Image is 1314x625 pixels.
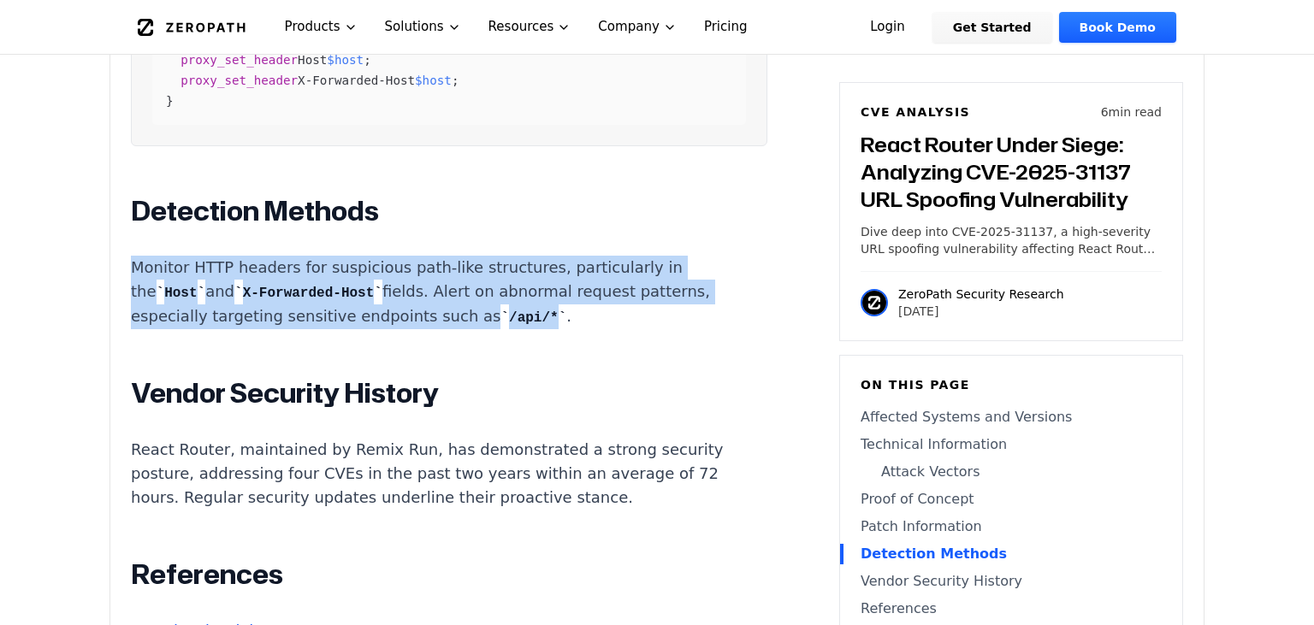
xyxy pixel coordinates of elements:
span: X-Forwarded-Host [298,74,415,87]
h2: References [131,557,767,592]
h6: On this page [861,376,1162,393]
p: React Router, maintained by Remix Run, has demonstrated a strong security posture, addressing fou... [131,438,767,510]
p: Monitor HTTP headers for suspicious path-like structures, particularly in the and fields. Alert o... [131,256,767,329]
span: $host [327,53,364,67]
p: [DATE] [898,303,1064,320]
a: Login [849,12,926,43]
code: /api/* [500,310,566,326]
h2: Detection Methods [131,194,767,228]
a: References [861,598,1162,619]
h3: React Router Under Siege: Analyzing CVE-2025-31137 URL Spoofing Vulnerability [861,131,1162,213]
p: Dive deep into CVE-2025-31137, a high-severity URL spoofing vulnerability affecting React Router ... [861,223,1162,257]
span: ; [452,74,459,87]
span: proxy_set_header [181,53,298,67]
code: Host [157,286,206,301]
code: X-Forwarded-Host [234,286,382,301]
a: Attack Vectors [861,462,1162,482]
a: Detection Methods [861,544,1162,564]
span: } [166,94,174,108]
a: Affected Systems and Versions [861,407,1162,427]
a: Technical Information [861,434,1162,455]
p: 6 min read [1101,103,1162,121]
span: ; [364,53,371,67]
img: ZeroPath Security Research [861,289,888,316]
span: $host [415,74,452,87]
a: Get Started [932,12,1052,43]
a: Patch Information [861,516,1162,537]
a: Book Demo [1059,12,1176,43]
h2: Vendor Security History [131,376,767,410]
span: Host [298,53,327,67]
a: Proof of Concept [861,489,1162,510]
span: proxy_set_header [181,74,298,87]
a: Vendor Security History [861,571,1162,592]
p: ZeroPath Security Research [898,286,1064,303]
h6: CVE Analysis [861,103,970,121]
